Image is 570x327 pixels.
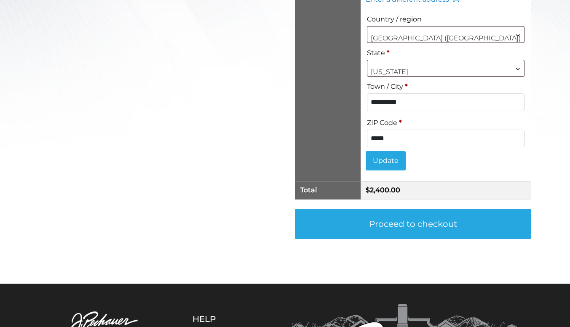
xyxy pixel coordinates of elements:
span: Missouri [367,60,525,77]
a: Proceed to checkout [295,209,531,239]
bdi: 2,400.00 [366,186,400,194]
button: Update [366,151,406,170]
label: State [367,46,525,60]
label: Town / City [367,80,525,93]
h5: Help [193,314,258,324]
label: Country / region [367,13,525,26]
th: Total [295,181,360,199]
span: United States (US) [367,26,525,43]
span: $ [366,186,370,194]
span: Missouri [367,60,524,84]
span: United States (US) [367,27,524,50]
label: ZIP Code [367,116,525,130]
